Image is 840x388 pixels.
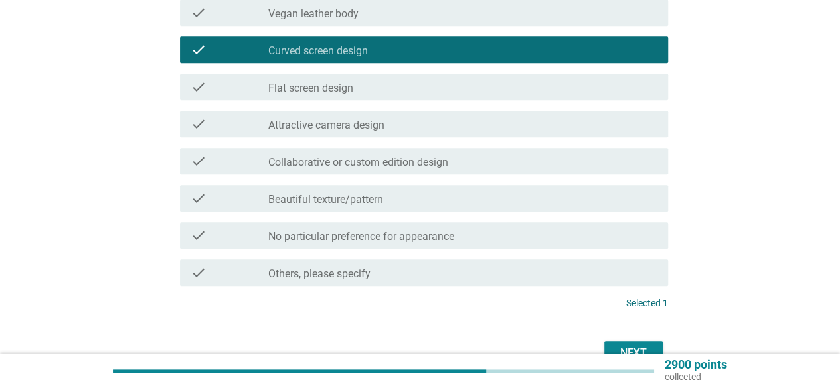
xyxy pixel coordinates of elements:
i: check [191,79,207,95]
i: check [191,5,207,21]
label: Attractive camera design [268,119,384,132]
i: check [191,227,207,243]
i: check [191,265,207,281]
label: No particular preference for appearance [268,230,454,243]
label: Others, please specify [268,267,371,281]
p: 2900 points [665,359,727,371]
label: Collaborative or custom edition design [268,156,448,169]
i: check [191,116,207,132]
label: Curved screen design [268,44,368,58]
button: Next [604,341,663,365]
i: check [191,190,207,206]
p: Selected 1 [626,296,668,310]
label: Beautiful texture/pattern [268,193,383,206]
label: Vegan leather body [268,7,359,21]
label: Flat screen design [268,82,353,95]
p: collected [665,371,727,383]
div: Next [615,345,652,361]
i: check [191,42,207,58]
i: check [191,153,207,169]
